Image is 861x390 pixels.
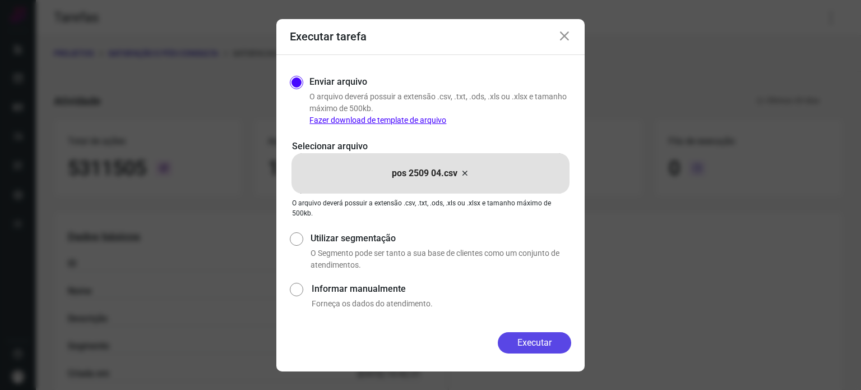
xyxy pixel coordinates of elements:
p: O arquivo deverá possuir a extensão .csv, .txt, .ods, .xls ou .xlsx e tamanho máximo de 500kb. [309,91,571,126]
a: Fazer download de template de arquivo [309,116,446,125]
label: Informar manualmente [312,282,571,296]
p: pos 2509 04.csv [392,167,457,180]
p: Forneça os dados do atendimento. [312,298,571,310]
label: Utilizar segmentação [311,232,571,245]
h3: Executar tarefa [290,30,367,43]
p: O Segmento pode ser tanto a sua base de clientes como um conjunto de atendimentos. [311,247,571,271]
label: Enviar arquivo [309,75,367,89]
button: Executar [498,332,571,354]
p: Selecionar arquivo [292,140,569,153]
p: O arquivo deverá possuir a extensão .csv, .txt, .ods, .xls ou .xlsx e tamanho máximo de 500kb. [292,198,569,218]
